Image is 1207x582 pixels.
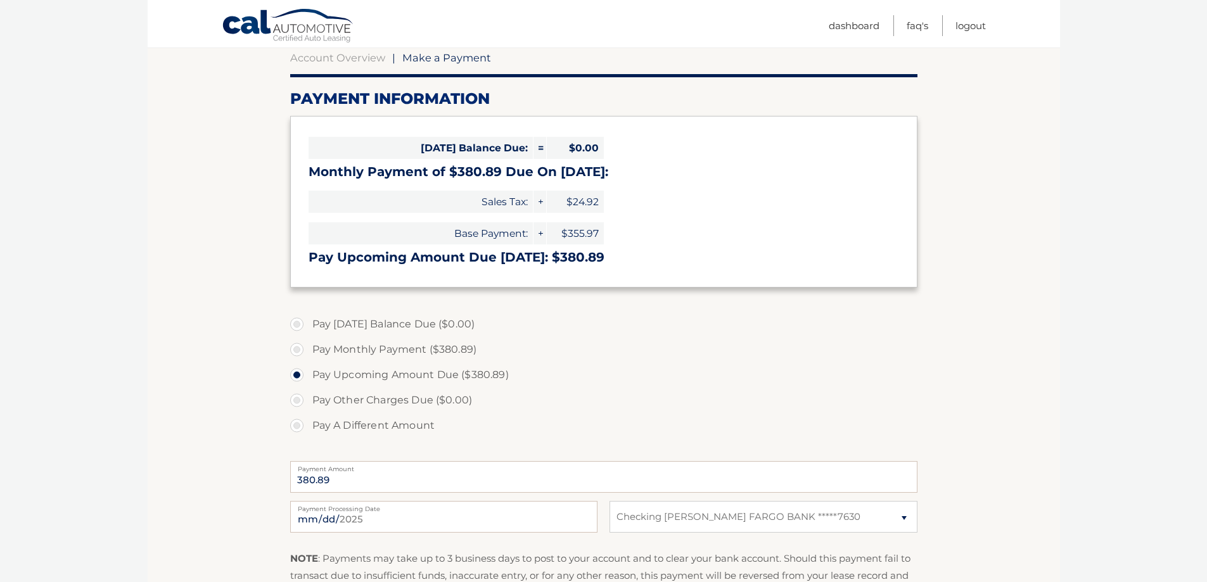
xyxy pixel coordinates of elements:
span: Base Payment: [309,222,533,244]
input: Payment Date [290,501,597,533]
label: Pay Monthly Payment ($380.89) [290,337,917,362]
label: Payment Amount [290,461,917,471]
label: Pay A Different Amount [290,413,917,438]
h3: Monthly Payment of $380.89 Due On [DATE]: [309,164,899,180]
span: + [533,191,546,213]
strong: NOTE [290,552,318,564]
a: FAQ's [907,15,928,36]
span: [DATE] Balance Due: [309,137,533,159]
span: | [392,51,395,64]
span: Sales Tax: [309,191,533,213]
h3: Pay Upcoming Amount Due [DATE]: $380.89 [309,250,899,265]
label: Payment Processing Date [290,501,597,511]
span: Make a Payment [402,51,491,64]
label: Pay Other Charges Due ($0.00) [290,388,917,413]
a: Dashboard [829,15,879,36]
label: Pay [DATE] Balance Due ($0.00) [290,312,917,337]
a: Logout [955,15,986,36]
a: Account Overview [290,51,385,64]
span: $24.92 [547,191,604,213]
span: + [533,222,546,244]
h2: Payment Information [290,89,917,108]
a: Cal Automotive [222,8,355,45]
span: = [533,137,546,159]
span: $0.00 [547,137,604,159]
input: Payment Amount [290,461,917,493]
label: Pay Upcoming Amount Due ($380.89) [290,362,917,388]
span: $355.97 [547,222,604,244]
